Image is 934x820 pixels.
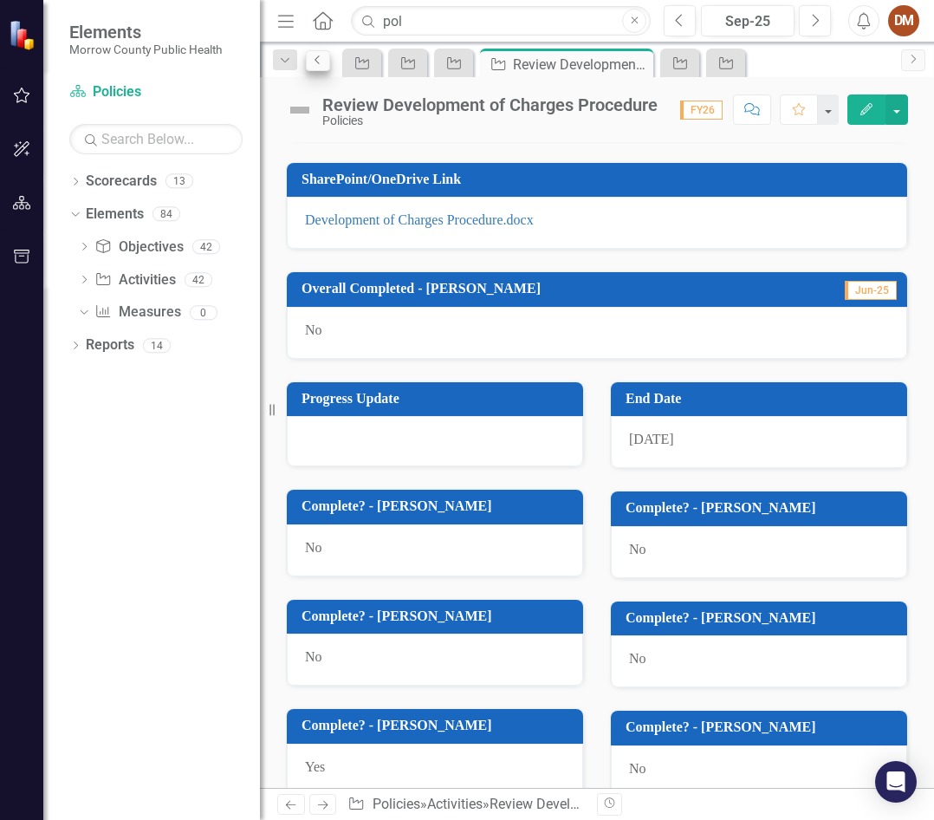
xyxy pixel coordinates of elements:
span: Elements [69,22,222,42]
a: Objectives [94,238,183,257]
span: Yes [305,759,325,774]
h3: End Date [626,391,898,407]
div: 13 [165,174,193,189]
a: Policies [373,796,420,812]
span: [DATE] [629,432,674,446]
button: DM [888,5,919,36]
h3: Complete? - [PERSON_NAME] [302,718,574,733]
img: Not Defined [286,96,314,124]
span: No [305,649,322,664]
div: Review Development of Charges Procedure [322,95,658,114]
div: Policies [322,114,658,127]
div: Sep-25 [707,11,788,32]
input: Search ClearPoint... [351,6,651,36]
div: 42 [192,239,220,254]
span: Jun-25 [845,281,897,300]
h3: Overall Completed - [PERSON_NAME] [302,281,789,296]
small: Morrow County Public Health [69,42,222,56]
a: Activities [427,796,483,812]
span: FY26 [680,101,723,120]
div: Open Intercom Messenger [875,761,917,803]
h3: Complete? - [PERSON_NAME] [302,608,574,624]
div: Review Development of Charges Procedure [513,54,649,75]
span: No [629,542,646,556]
span: No [305,322,322,337]
a: Policies [69,82,243,102]
h3: Complete? - [PERSON_NAME] [626,719,898,735]
div: 14 [143,338,171,353]
h3: Progress Update [302,391,574,407]
a: Scorecards [86,172,157,192]
h3: Complete? - [PERSON_NAME] [626,500,898,516]
img: ClearPoint Strategy [9,20,39,50]
span: No [629,761,646,776]
div: » » [347,795,584,815]
div: 84 [152,207,180,222]
div: 42 [185,272,212,287]
h3: Complete? - [PERSON_NAME] [302,498,574,514]
h3: Complete? - [PERSON_NAME] [626,610,898,626]
div: Review Development of Charges Procedure [490,796,752,812]
input: Search Below... [69,124,243,154]
span: No [305,540,322,555]
a: Measures [94,303,180,322]
a: Activities [94,270,175,290]
h3: SharePoint/OneDrive Link [302,172,898,187]
span: No [629,651,646,666]
a: Reports [86,335,134,355]
a: Development of Charges Procedure.docx [305,212,534,227]
div: 0 [190,305,217,320]
button: Sep-25 [701,5,795,36]
a: Elements [86,205,144,225]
